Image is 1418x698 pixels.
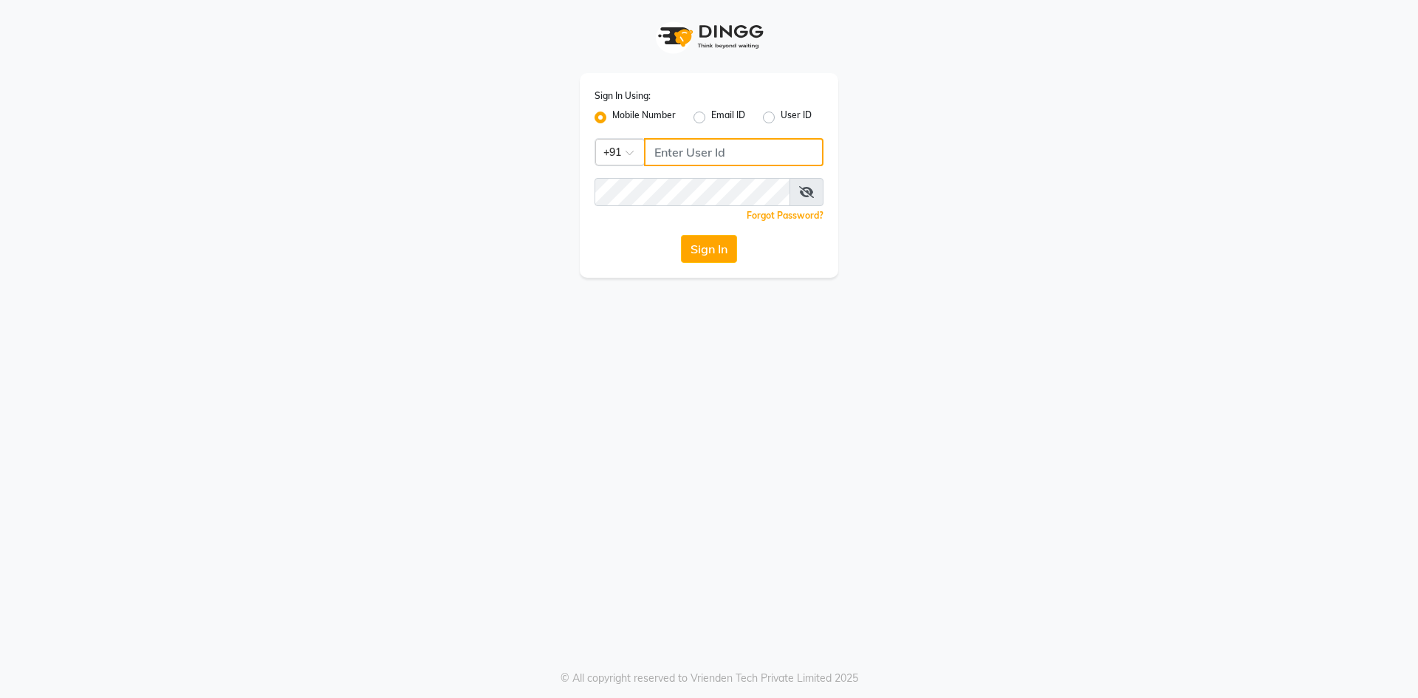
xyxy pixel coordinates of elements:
label: Sign In Using: [595,89,651,103]
button: Sign In [681,235,737,263]
img: logo1.svg [650,15,768,58]
input: Username [644,138,823,166]
label: Email ID [711,109,745,126]
label: User ID [781,109,812,126]
input: Username [595,178,790,206]
a: Forgot Password? [747,210,823,221]
label: Mobile Number [612,109,676,126]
